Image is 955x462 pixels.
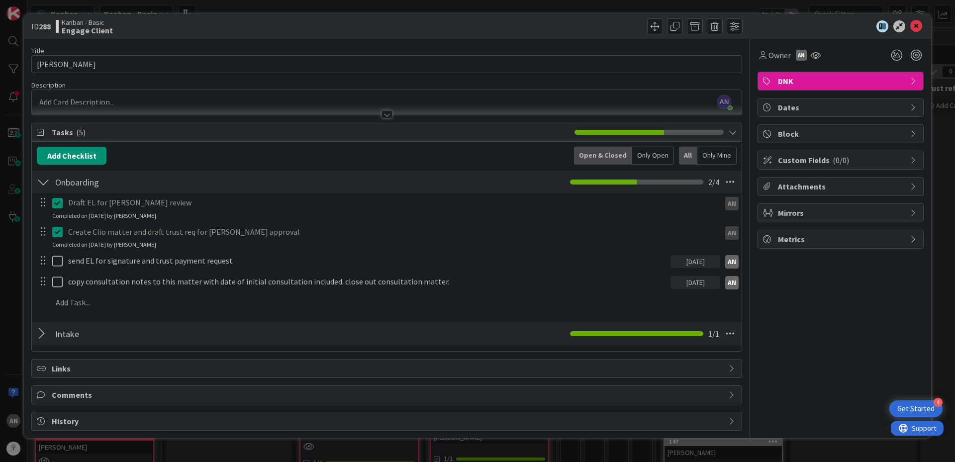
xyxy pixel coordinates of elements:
span: 1 / 1 [708,328,719,340]
input: type card name here... [31,55,742,73]
div: [DATE] [670,276,720,289]
span: AN [717,95,731,109]
label: Title [31,46,44,55]
div: [DATE] [670,255,720,268]
span: Metrics [778,233,905,245]
span: ( 0/0 ) [833,155,849,165]
span: Owner [768,49,791,61]
input: Add Checklist... [52,173,276,191]
button: Add Checklist [37,147,106,165]
span: Description [31,81,66,90]
div: Only Open [632,147,674,165]
div: AN [725,276,739,289]
span: Comments [52,389,724,401]
div: Only Mine [697,147,737,165]
div: Completed on [DATE] by [PERSON_NAME] [52,240,156,249]
span: Support [21,1,45,13]
span: ( 5 ) [76,127,86,137]
span: DNK [778,75,905,87]
div: Open Get Started checklist, remaining modules: 4 [889,400,943,417]
span: Mirrors [778,207,905,219]
p: Create Clio matter and draft trust req for [PERSON_NAME] approval [68,226,716,238]
span: ID [31,20,51,32]
div: AN [725,197,739,210]
p: copy consultation notes to this matter with date of initial consultation included. close out cons... [68,276,667,287]
span: Tasks [52,126,570,138]
div: Open & Closed [574,147,632,165]
div: 4 [934,398,943,407]
span: Dates [778,101,905,113]
span: Kanban - Basic [62,18,113,26]
input: Add Checklist... [52,325,276,343]
div: All [679,147,697,165]
b: 288 [39,21,51,31]
div: AN [796,50,807,61]
div: AN [725,255,739,269]
span: Attachments [778,181,905,192]
span: Links [52,363,724,374]
p: send EL for signature and trust payment request [68,255,667,267]
span: Custom Fields [778,154,905,166]
b: Engage Client [62,26,113,34]
p: Draft EL for [PERSON_NAME] review [68,197,716,208]
div: Get Started [897,404,935,414]
span: History [52,415,724,427]
div: Completed on [DATE] by [PERSON_NAME] [52,211,156,220]
div: AN [725,226,739,240]
span: Block [778,128,905,140]
span: 2 / 4 [708,176,719,188]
